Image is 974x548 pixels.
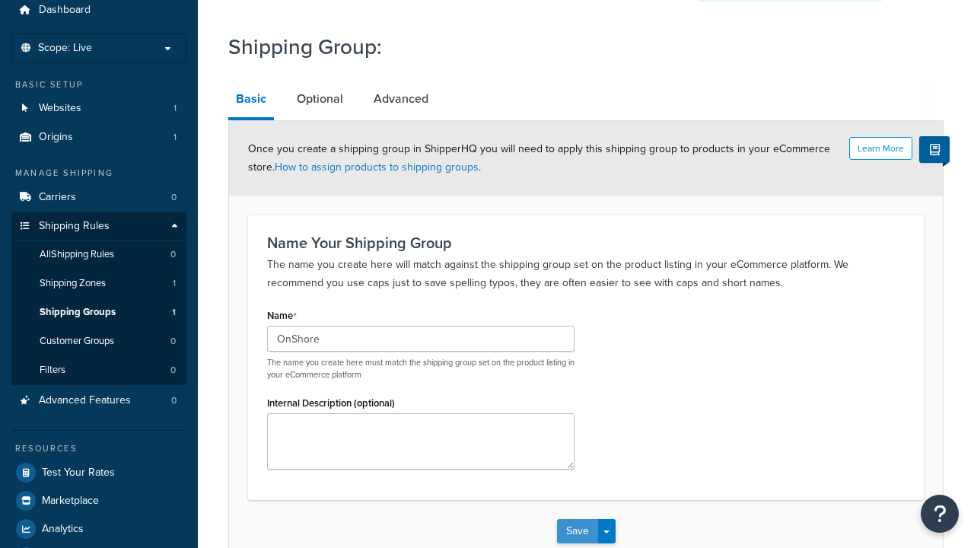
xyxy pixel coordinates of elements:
p: The name you create here will match against the shipping group set on the product listing in your... [267,256,905,292]
span: 0 [170,248,176,261]
span: Analytics [42,523,84,536]
span: Carriers [39,191,76,204]
a: Origins1 [11,123,186,151]
p: The name you create here must match the shipping group set on the product listing in your eCommer... [267,357,575,381]
div: Manage Shipping [11,167,186,180]
span: Shipping Rules [39,220,110,233]
a: Customer Groups0 [11,327,186,355]
div: Basic Setup [11,78,186,91]
span: 1 [173,277,176,290]
span: 0 [170,335,176,348]
span: 0 [171,394,177,407]
span: Marketplace [42,495,99,508]
li: Websites [11,94,186,123]
span: Origins [39,131,73,144]
span: 1 [173,131,177,144]
span: 0 [171,191,177,204]
h1: Shipping Group: [228,32,925,62]
a: Shipping Zones1 [11,269,186,298]
span: 0 [170,364,176,377]
a: Marketplace [11,487,186,515]
span: 1 [172,306,176,319]
a: Shipping Rules [11,212,186,241]
span: Dashboard [39,4,91,17]
a: Advanced [366,81,436,117]
a: Shipping Groups1 [11,298,186,327]
span: Advanced Features [39,394,131,407]
button: Learn More [849,137,912,160]
label: Name [267,310,297,322]
span: 1 [173,102,177,115]
a: Basic [228,81,274,120]
a: Test Your Rates [11,459,186,486]
span: Once you create a shipping group in ShipperHQ you will need to apply this shipping group to produ... [248,141,830,175]
button: Save [557,519,598,543]
label: Internal Description (optional) [267,397,395,409]
a: Optional [289,81,351,117]
li: Advanced Features [11,387,186,415]
a: Filters0 [11,356,186,384]
span: Shipping Zones [40,277,106,290]
li: Origins [11,123,186,151]
button: Open Resource Center [921,495,959,533]
button: Show Help Docs [919,136,950,163]
span: Shipping Groups [40,306,116,319]
a: Carriers0 [11,183,186,212]
span: Test Your Rates [42,467,115,479]
li: Carriers [11,183,186,212]
div: Resources [11,442,186,455]
span: Websites [39,102,81,115]
a: AllShipping Rules0 [11,241,186,269]
li: Shipping Zones [11,269,186,298]
span: Scope: Live [38,42,92,55]
li: Filters [11,356,186,384]
span: Filters [40,364,65,377]
a: How to assign products to shipping groups [275,159,479,175]
a: Advanced Features0 [11,387,186,415]
a: Analytics [11,515,186,543]
span: All Shipping Rules [40,248,114,261]
span: Customer Groups [40,335,114,348]
li: Customer Groups [11,327,186,355]
a: Websites1 [11,94,186,123]
li: Shipping Rules [11,212,186,386]
li: Shipping Groups [11,298,186,327]
h3: Name Your Shipping Group [267,234,905,251]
